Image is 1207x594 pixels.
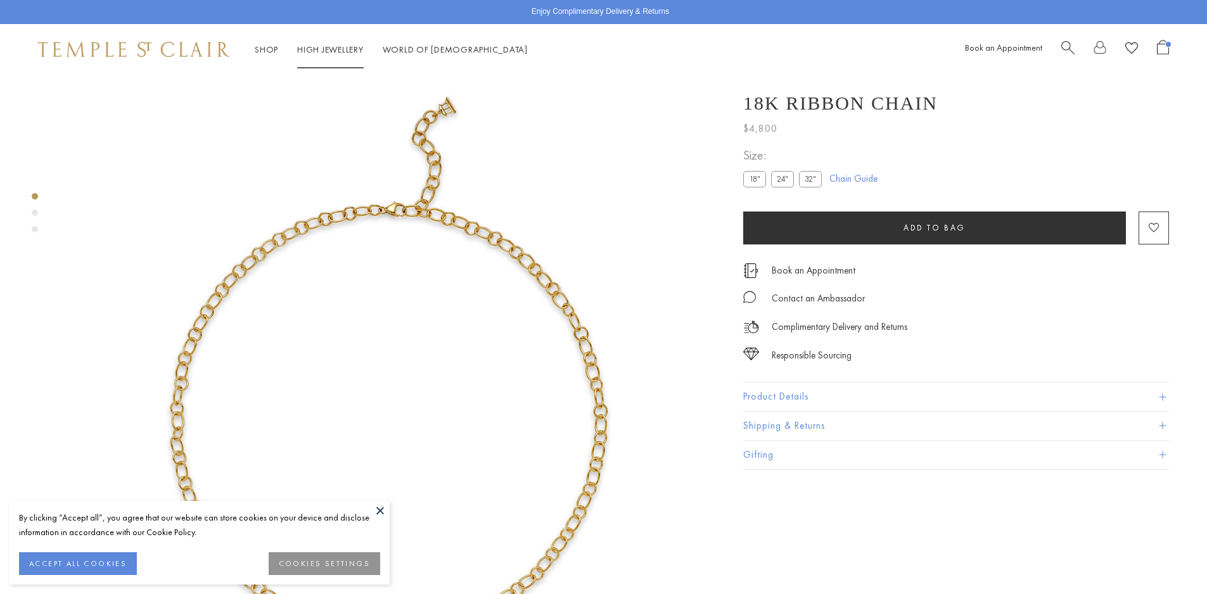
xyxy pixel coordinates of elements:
[269,552,380,575] button: COOKIES SETTINGS
[743,263,758,278] img: icon_appointment.svg
[1061,40,1075,60] a: Search
[743,171,766,187] label: 18"
[743,212,1126,244] button: Add to bag
[297,44,364,55] a: High JewelleryHigh Jewellery
[771,171,794,187] label: 24"
[743,120,777,137] span: $4,800
[1157,40,1169,60] a: Open Shopping Bag
[965,42,1042,53] a: Book an Appointment
[743,145,827,166] span: Size:
[38,42,229,57] img: Temple St. Clair
[829,172,878,186] a: Chain Guide
[1144,534,1194,581] iframe: Gorgias live chat messenger
[772,291,865,306] div: Contact an Ambassador
[743,92,938,114] h1: 18K Ribbon Chain
[772,348,852,363] div: Responsible Sourcing
[743,412,1169,440] button: Shipping & Returns
[743,319,759,335] img: icon_delivery.svg
[743,291,756,303] img: MessageIcon-01_2.svg
[19,510,380,540] div: By clicking “Accept all”, you agree that our website can store cookies on your device and disclos...
[1125,40,1138,60] a: View Wishlist
[904,222,966,233] span: Add to bag
[772,319,907,335] p: Complimentary Delivery and Returns
[255,42,528,58] nav: Main navigation
[532,6,669,18] p: Enjoy Complimentary Delivery & Returns
[383,44,528,55] a: World of [DEMOGRAPHIC_DATA]World of [DEMOGRAPHIC_DATA]
[32,190,38,243] div: Product gallery navigation
[19,552,137,575] button: ACCEPT ALL COOKIES
[799,171,822,187] label: 32"
[255,44,278,55] a: ShopShop
[743,441,1169,469] button: Gifting
[772,263,855,277] a: Book an Appointment
[743,348,759,360] img: icon_sourcing.svg
[743,382,1169,411] button: Product Details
